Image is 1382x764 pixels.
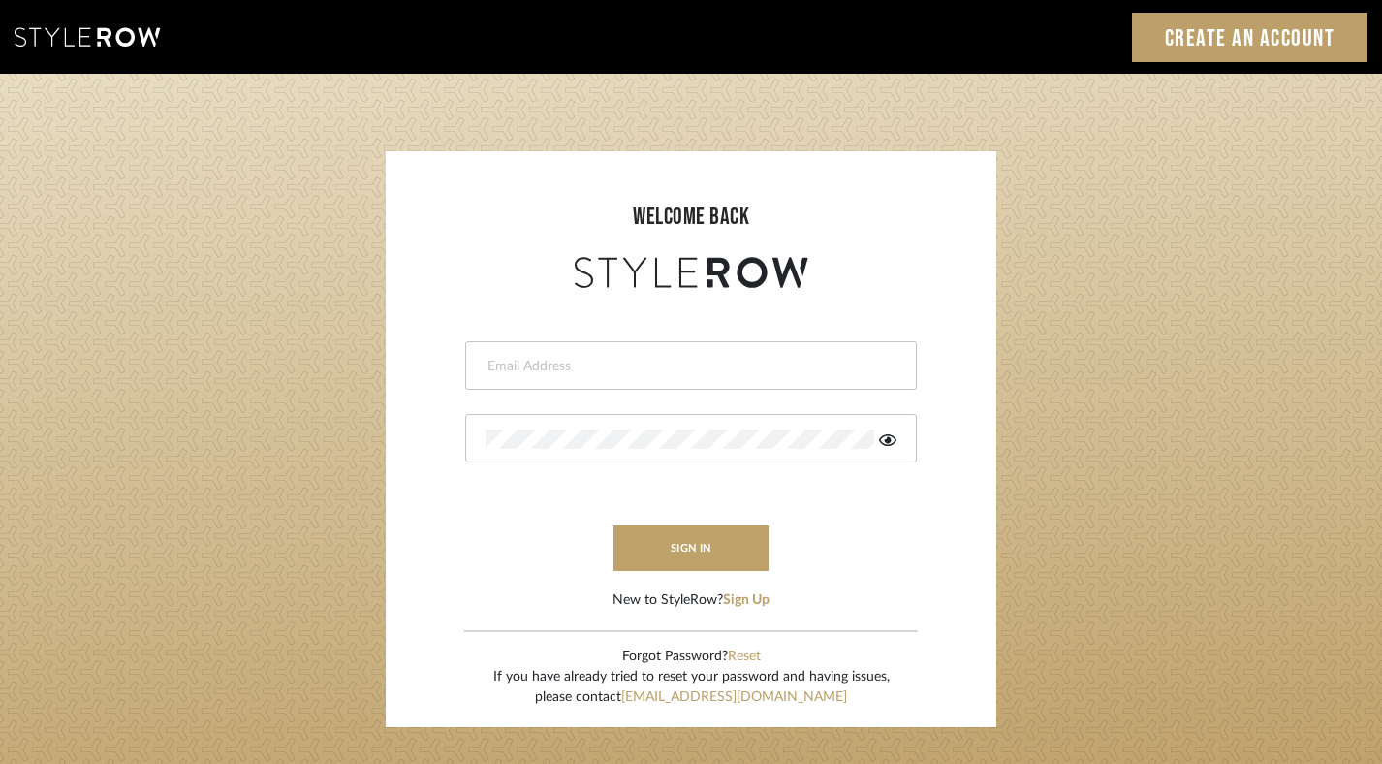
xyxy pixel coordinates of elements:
input: Email Address [486,357,892,376]
a: [EMAIL_ADDRESS][DOMAIN_NAME] [621,690,847,704]
div: Forgot Password? [493,647,890,667]
div: welcome back [405,200,977,235]
div: If you have already tried to reset your password and having issues, please contact [493,667,890,708]
div: New to StyleRow? [612,590,770,611]
button: Reset [728,647,761,667]
button: sign in [613,525,769,571]
button: Sign Up [723,590,770,611]
a: Create an Account [1132,13,1368,62]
